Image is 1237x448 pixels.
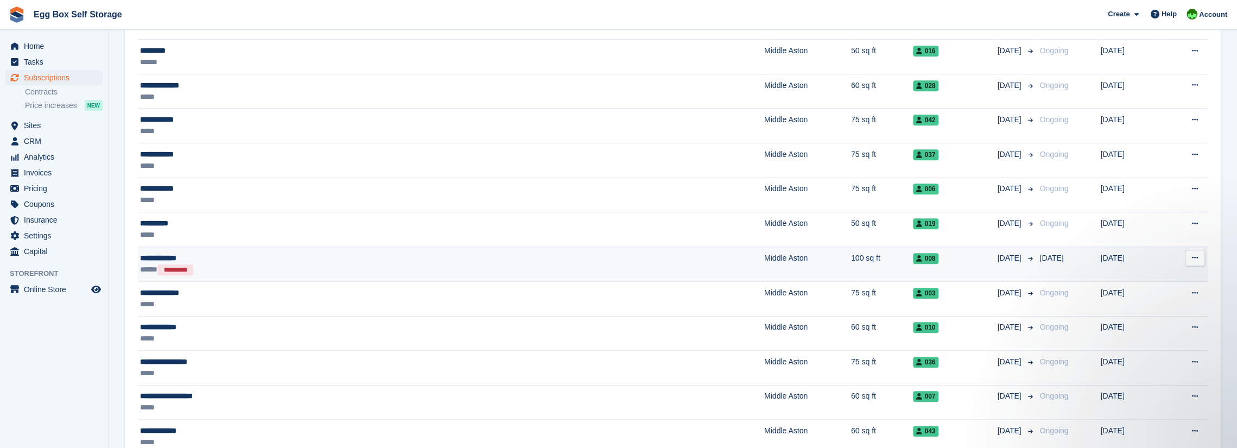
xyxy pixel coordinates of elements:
span: Ongoing [1039,219,1068,228]
span: Subscriptions [24,70,89,85]
span: Ongoing [1039,150,1068,159]
td: Middle Aston [764,281,851,316]
a: menu [5,197,103,212]
td: Middle Aston [764,247,851,281]
a: menu [5,134,103,149]
span: [DATE] [997,114,1023,125]
span: Account [1199,9,1227,20]
td: Middle Aston [764,385,851,420]
span: Ongoing [1039,392,1068,400]
span: Coupons [24,197,89,212]
span: [DATE] [997,321,1023,333]
span: Online Store [24,282,89,297]
span: Capital [24,244,89,259]
span: [DATE] [997,287,1023,299]
td: 50 sq ft [851,212,913,247]
span: [DATE] [997,80,1023,91]
a: menu [5,149,103,165]
img: Charles Sandy [1187,9,1197,20]
td: [DATE] [1100,212,1162,247]
td: 100 sq ft [851,247,913,281]
span: 016 [913,46,938,56]
a: Price increases NEW [25,99,103,111]
span: Ongoing [1039,184,1068,193]
span: CRM [24,134,89,149]
td: [DATE] [1100,143,1162,178]
td: 50 sq ft [851,40,913,74]
span: 008 [913,253,938,264]
span: Ongoing [1039,46,1068,55]
span: Invoices [24,165,89,180]
span: Storefront [10,268,108,279]
img: stora-icon-8386f47178a22dfd0bd8f6a31ec36ba5ce8667c1dd55bd0f319d3a0aa187defe.svg [9,7,25,23]
td: 75 sq ft [851,281,913,316]
td: [DATE] [1100,385,1162,420]
span: Ongoing [1039,323,1068,331]
span: 036 [913,357,938,368]
a: menu [5,228,103,243]
td: Middle Aston [764,109,851,143]
a: menu [5,212,103,228]
span: [DATE] [997,390,1023,402]
td: Middle Aston [764,40,851,74]
span: Insurance [24,212,89,228]
span: 019 [913,218,938,229]
span: [DATE] [997,45,1023,56]
td: [DATE] [1100,40,1162,74]
td: [DATE] [1100,178,1162,212]
span: Ongoing [1039,115,1068,124]
span: Ongoing [1039,426,1068,435]
td: [DATE] [1100,74,1162,109]
a: menu [5,165,103,180]
span: [DATE] [997,149,1023,160]
span: 028 [913,80,938,91]
a: Contracts [25,87,103,97]
td: [DATE] [1100,351,1162,386]
td: Middle Aston [764,316,851,351]
span: Settings [24,228,89,243]
span: 042 [913,115,938,125]
div: NEW [85,100,103,111]
span: 006 [913,184,938,194]
span: Help [1162,9,1177,20]
span: Create [1108,9,1130,20]
td: Middle Aston [764,178,851,212]
span: [DATE] [1039,254,1063,262]
span: Sites [24,118,89,133]
span: 007 [913,391,938,402]
td: [DATE] [1100,247,1162,281]
td: [DATE] [1100,109,1162,143]
td: 75 sq ft [851,178,913,212]
a: menu [5,118,103,133]
td: Middle Aston [764,351,851,386]
span: Pricing [24,181,89,196]
td: 60 sq ft [851,316,913,351]
td: Middle Aston [764,212,851,247]
span: [DATE] [997,425,1023,437]
span: Home [24,39,89,54]
a: Egg Box Self Storage [29,5,126,23]
span: [DATE] [997,253,1023,264]
span: Analytics [24,149,89,165]
span: 037 [913,149,938,160]
span: [DATE] [997,218,1023,229]
span: Ongoing [1039,81,1068,90]
td: 60 sq ft [851,74,913,109]
span: [DATE] [997,183,1023,194]
span: 010 [913,322,938,333]
span: 043 [913,426,938,437]
td: Middle Aston [764,143,851,178]
span: [DATE] [997,356,1023,368]
td: 60 sq ft [851,385,913,420]
a: menu [5,282,103,297]
span: Ongoing [1039,288,1068,297]
a: menu [5,70,103,85]
td: 75 sq ft [851,109,913,143]
a: menu [5,181,103,196]
td: [DATE] [1100,281,1162,316]
td: 75 sq ft [851,351,913,386]
span: Price increases [25,100,77,111]
span: 003 [913,288,938,299]
td: Middle Aston [764,74,851,109]
a: menu [5,54,103,70]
